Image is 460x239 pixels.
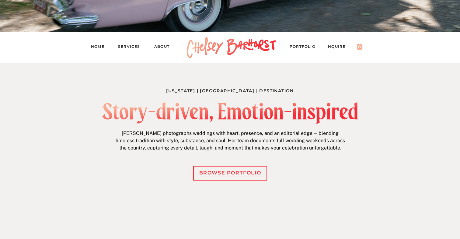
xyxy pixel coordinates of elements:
[91,43,109,52] a: Home
[165,87,295,93] h1: [US_STATE] | [GEOGRAPHIC_DATA] | Destination
[196,169,264,177] a: browse portfolio
[154,43,175,52] a: About
[290,43,321,52] a: PORTFOLIO
[113,130,347,153] p: [PERSON_NAME] photographs weddings with heart, presence, and an editorial edge — blending timeles...
[326,43,351,52] a: Inquire
[118,43,145,52] a: Services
